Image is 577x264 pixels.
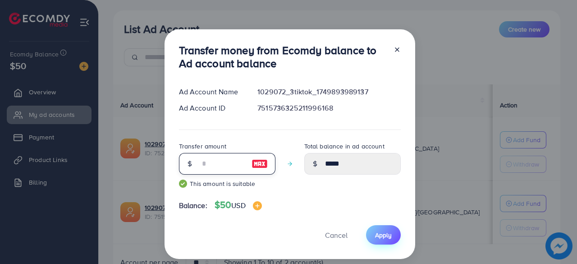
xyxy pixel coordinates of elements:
[250,103,408,113] div: 7515736325211996168
[253,201,262,210] img: image
[250,87,408,97] div: 1029072_3tiktok_1749893989137
[172,87,251,97] div: Ad Account Name
[304,142,385,151] label: Total balance in ad account
[375,231,392,240] span: Apply
[179,44,386,70] h3: Transfer money from Ecomdy balance to Ad account balance
[314,225,359,245] button: Cancel
[252,158,268,169] img: image
[179,180,187,188] img: guide
[366,225,401,245] button: Apply
[179,179,275,188] small: This amount is suitable
[215,199,262,211] h4: $50
[325,230,348,240] span: Cancel
[172,103,251,113] div: Ad Account ID
[179,142,226,151] label: Transfer amount
[179,200,207,211] span: Balance:
[231,200,245,210] span: USD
